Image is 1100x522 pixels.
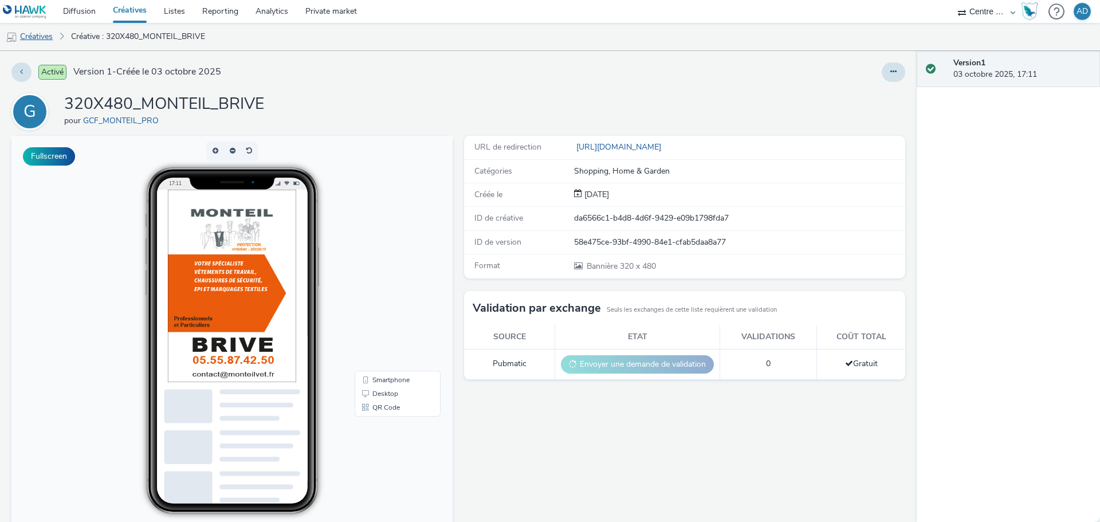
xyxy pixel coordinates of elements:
[953,57,1091,81] div: 03 octobre 2025, 17:11
[345,251,427,265] li: Desktop
[345,265,427,278] li: QR Code
[582,189,609,200] span: [DATE]
[582,189,609,201] div: Création 03 octobre 2025, 17:11
[464,349,555,379] td: Pubmatic
[156,54,285,246] img: Advertisement preview
[720,325,817,349] th: Validations
[23,147,75,166] button: Fullscreen
[6,32,17,43] img: mobile
[1077,3,1088,20] div: AD
[65,23,211,50] a: Créative : 320X480_MONTEIL_BRIVE
[574,142,666,152] a: [URL][DOMAIN_NAME]
[3,5,47,19] img: undefined Logo
[555,325,720,349] th: Etat
[23,96,36,128] div: G
[474,260,500,271] span: Format
[817,325,905,349] th: Coût total
[574,213,904,224] div: da6566c1-b4d8-4d6f-9429-e09b1798fda7
[345,237,427,251] li: Smartphone
[73,65,221,79] span: Version 1 - Créée le 03 octobre 2025
[574,237,904,248] div: 58e475ce-93bf-4990-84e1-cfab5daa8a77
[361,268,388,275] span: QR Code
[38,65,66,80] span: Activé
[561,355,714,374] button: Envoyer une demande de validation
[574,166,904,177] div: Shopping, Home & Garden
[1021,2,1043,21] a: Hawk Academy
[473,300,601,317] h3: Validation par exchange
[953,57,985,68] strong: Version 1
[607,305,777,315] small: Seuls les exchanges de cette liste requièrent une validation
[845,358,878,369] span: Gratuit
[474,237,521,248] span: ID de version
[1021,2,1038,21] img: Hawk Academy
[64,93,264,115] h1: 320X480_MONTEIL_BRIVE
[474,166,512,176] span: Catégories
[587,261,620,272] span: Bannière
[464,325,555,349] th: Source
[586,261,656,272] span: 320 x 480
[766,358,771,369] span: 0
[474,189,502,200] span: Créée le
[361,254,387,261] span: Desktop
[361,241,398,248] span: Smartphone
[474,213,523,223] span: ID de créative
[158,44,170,50] span: 17:11
[64,115,83,126] span: pour
[474,142,541,152] span: URL de redirection
[83,115,163,126] a: GCF_MONTEIL_PRO
[11,106,53,117] a: G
